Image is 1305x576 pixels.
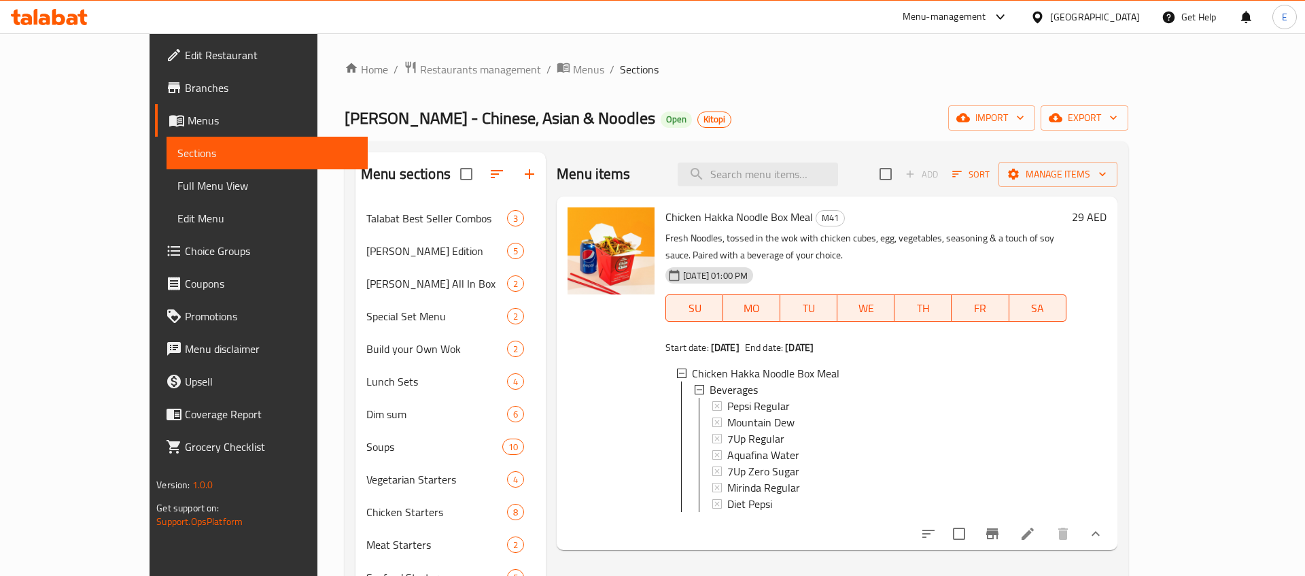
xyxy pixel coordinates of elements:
[727,430,784,447] span: 7Up Regular
[1050,10,1140,24] div: [GEOGRAPHIC_DATA]
[546,61,551,78] li: /
[394,61,398,78] li: /
[727,414,795,430] span: Mountain Dew
[692,365,839,382] span: Chicken Hakka Noodle Box Meal
[366,243,507,259] span: [PERSON_NAME] Edition
[355,430,546,463] div: Soups10
[155,398,368,430] a: Coverage Report
[843,299,889,318] span: WE
[1009,294,1066,322] button: SA
[155,39,368,71] a: Edit Restaurant
[452,160,481,188] span: Select all sections
[727,463,799,479] span: 7Up Zero Sugar
[507,406,524,422] div: items
[508,277,523,290] span: 2
[192,476,213,494] span: 1.0.0
[185,47,357,63] span: Edit Restaurant
[366,243,507,259] div: Chin Chin Sriracha Edition
[366,308,507,324] span: Special Set Menu
[1015,299,1061,318] span: SA
[355,202,546,235] div: Talabat Best Seller Combos3
[507,275,524,292] div: items
[957,299,1003,318] span: FR
[1041,105,1128,131] button: export
[620,61,659,78] span: Sections
[155,333,368,365] a: Menu disclaimer
[780,294,837,322] button: TU
[366,537,507,553] span: Meat Starters
[745,339,783,356] span: End date:
[727,479,800,496] span: Mirinda Regular
[557,164,631,184] h2: Menu items
[665,339,709,356] span: Start date:
[557,61,604,78] a: Menus
[1079,518,1112,550] button: show more
[185,406,357,422] span: Coverage Report
[366,471,507,488] span: Vegetarian Starters
[404,61,541,78] a: Restaurants management
[155,365,368,398] a: Upsell
[355,300,546,333] div: Special Set Menu2
[727,398,790,414] span: Pepsi Regular
[1282,10,1287,24] span: E
[729,299,775,318] span: MO
[420,61,541,78] span: Restaurants management
[345,61,1128,78] nav: breadcrumb
[366,341,507,357] span: Build your Own Wok
[508,375,523,388] span: 4
[355,398,546,430] div: Dim sum6
[366,275,507,292] div: Chin Chin All In Box
[481,158,513,190] span: Sort sections
[508,212,523,225] span: 3
[177,177,357,194] span: Full Menu View
[355,333,546,365] div: Build your Own Wok2
[665,230,1066,264] p: Fresh Noodles, tossed in the wok with chicken cubes, egg, vegetables, seasoning & a touch of soy ...
[177,145,357,161] span: Sections
[507,210,524,226] div: items
[665,207,813,227] span: Chicken Hakka Noodle Box Meal
[727,447,799,463] span: Aquafina Water
[678,269,753,282] span: [DATE] 01:00 PM
[661,114,692,125] span: Open
[185,439,357,455] span: Grocery Checklist
[366,504,507,520] span: Chicken Starters
[610,61,614,78] li: /
[786,299,832,318] span: TU
[507,308,524,324] div: items
[711,339,739,356] b: [DATE]
[508,473,523,486] span: 4
[723,294,780,322] button: MO
[185,373,357,390] span: Upsell
[507,537,524,553] div: items
[837,294,894,322] button: WE
[355,267,546,300] div: [PERSON_NAME] All In Box2
[502,439,524,455] div: items
[912,518,945,550] button: sort-choices
[1047,518,1079,550] button: delete
[156,499,219,517] span: Get support on:
[727,496,772,512] span: Diet Pepsi
[366,373,507,390] span: Lunch Sets
[155,71,368,104] a: Branches
[976,518,1009,550] button: Branch-specific-item
[503,441,523,454] span: 10
[508,310,523,323] span: 2
[507,504,524,520] div: items
[507,373,524,390] div: items
[710,382,758,398] span: Beverages
[949,164,993,185] button: Sort
[507,341,524,357] div: items
[185,275,357,292] span: Coupons
[185,243,357,259] span: Choice Groups
[366,439,502,455] div: Soups
[355,496,546,528] div: Chicken Starters8
[945,520,973,548] span: Select to update
[952,294,1009,322] button: FR
[366,275,507,292] span: [PERSON_NAME] All In Box
[155,300,368,333] a: Promotions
